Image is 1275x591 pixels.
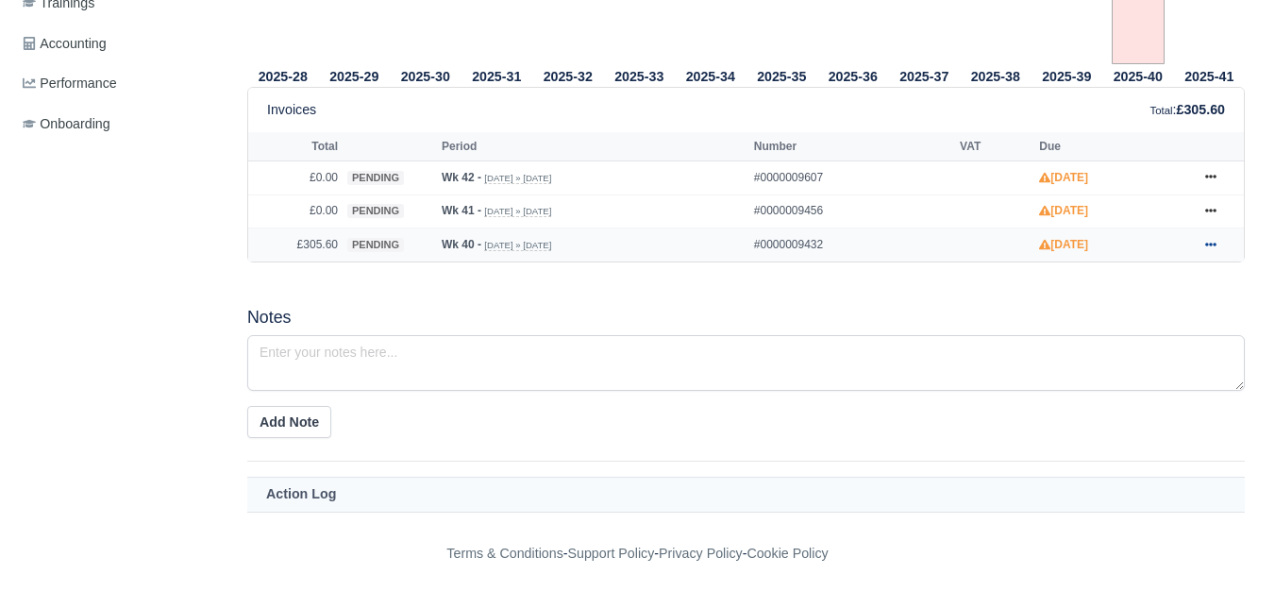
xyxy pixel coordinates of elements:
a: Support Policy [568,546,655,561]
a: Terms & Conditions [446,546,562,561]
strong: [DATE] [1039,204,1088,217]
span: pending [347,171,404,185]
th: 2025-36 [817,65,889,88]
th: 2025-32 [532,65,604,88]
td: #0000009456 [749,194,955,228]
th: 2025-39 [1032,65,1103,88]
strong: Wk 40 - [442,238,481,251]
th: Total [248,132,343,160]
a: Performance [15,65,225,102]
th: 2025-41 [1174,65,1246,88]
th: 2025-31 [461,65,533,88]
td: #0000009607 [749,160,955,194]
h5: Notes [247,308,1245,328]
th: 2025-28 [247,65,319,88]
h6: Invoices [267,102,316,118]
span: Onboarding [23,113,110,135]
strong: [DATE] [1039,171,1088,184]
span: pending [347,238,404,252]
small: Total [1150,105,1173,116]
small: [DATE] » [DATE] [484,173,551,184]
a: Onboarding [15,106,225,143]
strong: Wk 42 - [442,171,481,184]
a: Privacy Policy [659,546,743,561]
th: 2025-30 [390,65,461,88]
th: Number [749,132,955,160]
th: 2025-33 [604,65,676,88]
td: #0000009432 [749,228,955,262]
th: 2025-40 [1102,65,1174,88]
td: £0.00 [248,194,343,228]
a: Cookie Policy [747,546,828,561]
th: Due [1034,132,1187,160]
a: Accounting [15,25,225,62]
th: 2025-29 [319,65,391,88]
span: pending [347,204,404,218]
iframe: Chat Widget [1181,500,1275,591]
strong: [DATE] [1039,238,1088,251]
strong: Wk 41 - [442,204,481,217]
small: [DATE] » [DATE] [484,206,551,217]
strong: £305.60 [1177,102,1225,117]
small: [DATE] » [DATE] [484,240,551,251]
th: 2025-35 [747,65,818,88]
td: £0.00 [248,160,343,194]
div: : [1150,99,1225,121]
th: Period [437,132,749,160]
th: 2025-37 [889,65,961,88]
span: Performance [23,73,117,94]
span: Accounting [23,33,107,55]
th: 2025-34 [675,65,747,88]
th: Action Log [247,478,1245,513]
th: 2025-38 [960,65,1032,88]
td: £305.60 [248,228,343,262]
th: VAT [955,132,1034,160]
button: Add Note [247,406,331,438]
div: - - - [100,543,1176,565]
